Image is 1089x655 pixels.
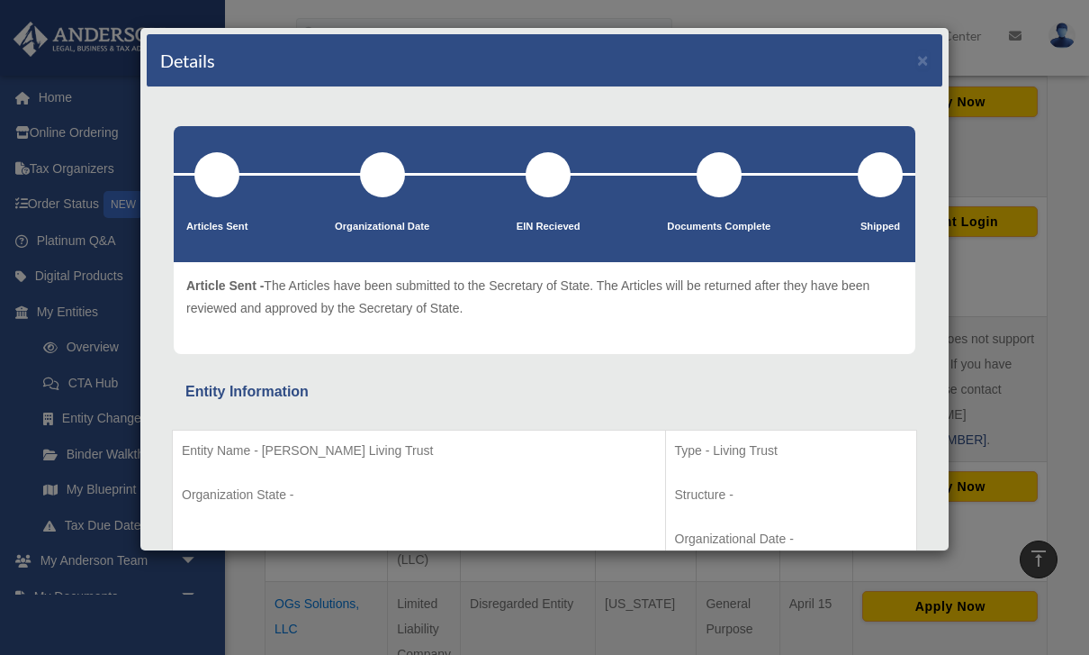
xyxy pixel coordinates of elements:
p: Shipped [858,218,903,236]
span: Article Sent - [186,278,264,293]
p: Organizational Date - [675,528,907,550]
p: Documents Complete [667,218,770,236]
p: Articles Sent [186,218,247,236]
p: Type - Living Trust [675,440,907,462]
p: Organizational Date [335,218,429,236]
p: The Articles have been submitted to the Secretary of State. The Articles will be returned after t... [186,275,903,319]
p: Entity Name - [PERSON_NAME] Living Trust [182,440,656,462]
h4: Details [160,48,215,73]
div: Entity Information [185,379,904,405]
p: EIN Recieved [517,218,580,236]
p: Structure - [675,484,907,506]
p: Organization State - [182,484,656,506]
button: × [917,50,929,69]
